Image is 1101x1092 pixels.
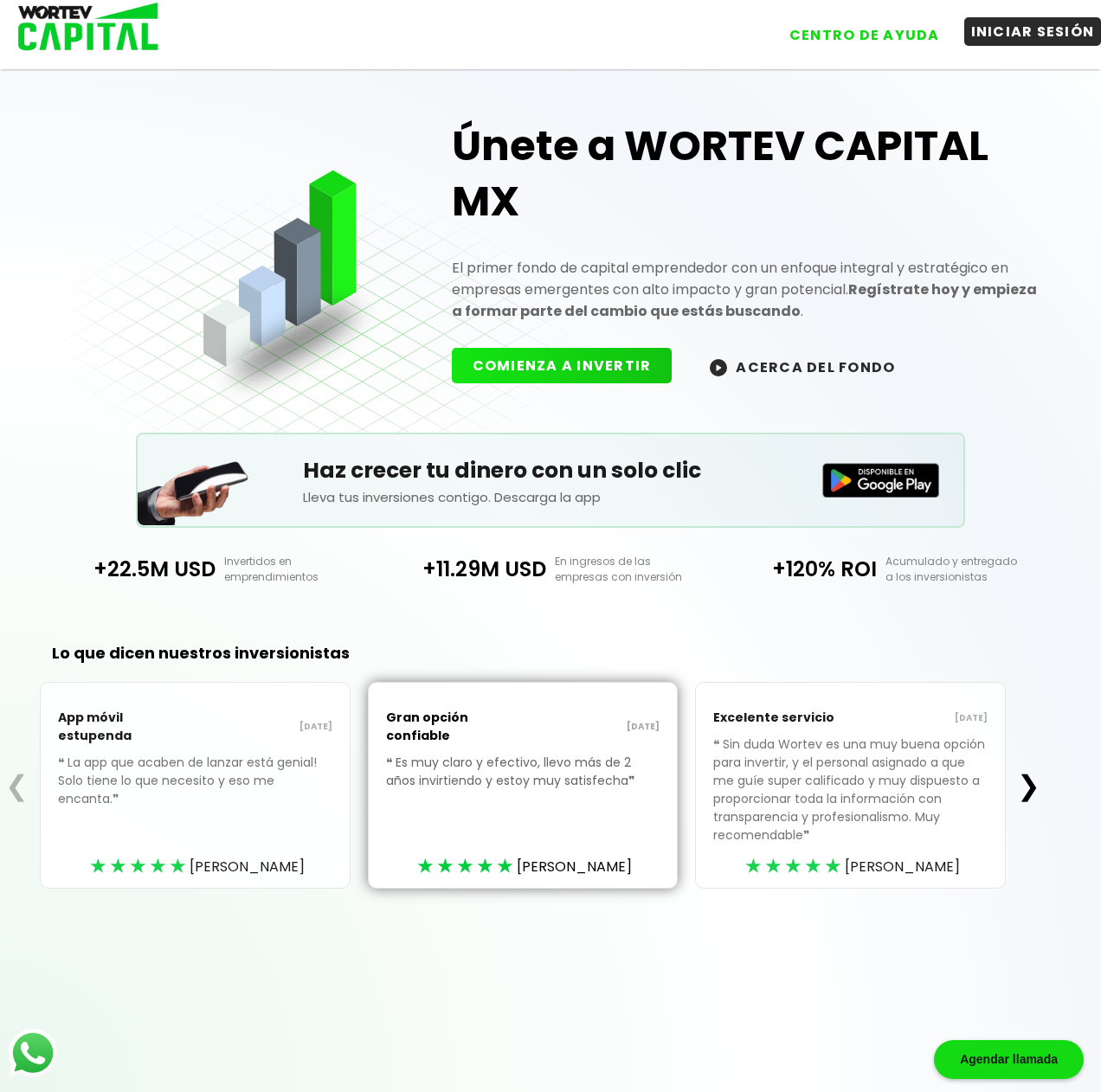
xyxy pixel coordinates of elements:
[628,772,638,789] span: ❞
[452,257,1046,322] p: El primer fondo de capital emprendedor con un enfoque integral y estratégico en empresas emergent...
[90,853,190,879] div: ★★★★★
[822,463,940,498] img: Disponible en Google Play
[1012,768,1046,803] button: ❯
[452,119,1046,229] h1: Únete a WORTEV CAPITAL MX
[934,1040,1084,1079] div: Agendar llamada
[523,720,660,734] p: [DATE]
[190,856,305,877] span: [PERSON_NAME]
[713,735,723,753] span: ❝
[196,720,332,734] p: [DATE]
[745,853,845,879] div: ★★★★★
[58,754,332,834] p: La app que acaben de lanzar está genial! Solo tiene lo que necesito y eso me encanta.
[546,554,716,585] p: En ingresos de las empresas con inversión
[9,1029,57,1077] img: logos_whatsapp-icon.242b2217.svg
[303,454,798,487] h5: Haz crecer tu dinero con un solo clic
[385,554,546,584] p: +11.29M USD
[689,348,916,385] button: ACERCA DEL FONDO
[782,21,947,49] button: CENTRO DE AYUDA
[386,700,523,754] p: Gran opción confiable
[303,487,798,507] p: Lleva tus inversiones contigo. Descarga la app
[716,554,877,584] p: +120% ROI
[713,735,988,870] p: Sin duda Wortev es una muy buena opción para invertir, y el personal asignado a que me guíe super...
[851,711,988,725] p: [DATE]
[386,754,660,816] p: Es muy claro y efectivo, llevo más de 2 años invirtiendo y estoy muy satisfecha
[55,554,216,584] p: +22.5M USD
[452,348,673,383] button: COMIENZA A INVERTIR
[417,853,517,879] div: ★★★★★
[710,359,727,376] img: wortev-capital-acerca-del-fondo
[58,700,195,754] p: App móvil estupenda
[517,856,632,877] span: [PERSON_NAME]
[216,554,385,585] p: Invertidos en emprendimientos
[713,700,850,735] p: Excelente servicio
[845,856,960,877] span: [PERSON_NAME]
[113,790,122,807] span: ❞
[803,826,813,844] span: ❞
[386,754,396,771] span: ❝
[138,440,250,525] img: Teléfono
[452,279,1037,321] strong: Regístrate hoy y empieza a formar parte del cambio que estás buscando
[452,356,690,376] a: COMIENZA A INVERTIR
[765,8,947,49] a: CENTRO DE AYUDA
[877,554,1046,585] p: Acumulado y entregado a los inversionistas
[58,754,68,771] span: ❝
